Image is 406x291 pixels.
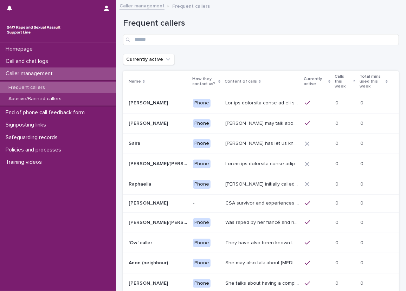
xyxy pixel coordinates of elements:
[335,199,340,206] p: 0
[193,119,211,128] div: Phone
[192,75,217,88] p: How they contact us?
[335,259,340,266] p: 0
[360,160,365,167] p: 0
[360,139,365,147] p: 0
[225,259,301,266] p: She may also talk about child sexual abuse and about currently being physically disabled. She has...
[129,259,169,266] p: Anon (neighbour)
[3,122,52,128] p: Signposting links
[123,154,399,174] tr: [PERSON_NAME]/[PERSON_NAME][PERSON_NAME]/[PERSON_NAME] PhoneLorem ips dolorsita conse adipisci el...
[6,23,62,37] img: rhQMoQhaT3yELyF149Cw
[172,2,210,9] p: Frequent callers
[123,134,399,154] tr: SairaSaira Phone[PERSON_NAME] has let us know that she experienced CSA as a teenager: her brother...
[123,18,399,28] h1: Frequent callers
[129,119,169,127] p: [PERSON_NAME]
[123,212,399,233] tr: [PERSON_NAME]/[PERSON_NAME]/Mille/Poppy/[PERSON_NAME] ('HOLD ME' HOLD MY HAND)[PERSON_NAME]/[PERS...
[193,218,211,227] div: Phone
[120,1,165,9] a: Caller management
[360,239,365,246] p: 0
[360,180,365,187] p: 0
[360,73,384,91] p: Total mins used this week
[335,139,340,147] p: 0
[129,180,153,187] p: Raphaella
[225,139,301,147] p: Saira has let us know that she experienced CSA as a teenager: her brother’s friend molested her (...
[3,134,63,141] p: Safeguarding records
[193,239,211,247] div: Phone
[360,218,365,226] p: 0
[335,99,340,106] p: 0
[3,159,47,166] p: Training videos
[360,119,365,127] p: 0
[3,109,90,116] p: End of phone call feedback form
[123,93,399,113] tr: [PERSON_NAME][PERSON_NAME] PhoneLor ips dolorsita conse ad eli seddoeius temp in utlab etd ma ali...
[193,200,220,206] p: -
[129,139,142,147] p: Saira
[360,199,365,206] p: 0
[360,259,365,266] p: 0
[304,75,327,88] p: Currently active
[129,218,189,226] p: Jess/Saskia/Mille/Poppy/Eve ('HOLD ME' HOLD MY HAND)
[335,239,340,246] p: 0
[360,99,365,106] p: 0
[225,99,301,106] p: She has described abuse in her childhood from an uncle and an older sister. The abuse from her un...
[123,34,399,45] input: Search
[193,139,211,148] div: Phone
[335,119,340,127] p: 0
[129,78,141,85] p: Name
[335,160,340,167] p: 0
[193,160,211,168] div: Phone
[335,180,340,187] p: 0
[225,160,301,167] p: Jamie has described being sexually abused by both parents. Jamie was put into care when young (5/...
[129,99,169,106] p: [PERSON_NAME]
[3,85,51,91] p: Frequent callers
[193,99,211,108] div: Phone
[123,194,399,212] tr: [PERSON_NAME][PERSON_NAME] -CSA survivor and experiences of sexual violence in her teens. Long hi...
[129,239,154,246] p: 'Ow' caller
[123,233,399,253] tr: 'Ow' caller'Ow' caller PhoneThey have also been known to interact and respond to questions throug...
[129,160,189,167] p: [PERSON_NAME]/[PERSON_NAME]
[123,54,175,65] button: Currently active
[335,73,352,91] p: Calls this week
[193,259,211,267] div: Phone
[193,180,211,189] div: Phone
[123,253,399,273] tr: Anon (neighbour)Anon (neighbour) PhoneShe may also talk about [MEDICAL_DATA] and about currently ...
[225,279,301,286] p: She talks about having a complaint ongoing with the police, and may mention that she has diagnose...
[3,70,58,77] p: Caller management
[360,279,365,286] p: 0
[193,279,211,288] div: Phone
[225,199,301,206] p: CSA survivor and experiences of sexual violence in her teens. Long history of abuse. Went to ther...
[225,218,301,226] p: Was raped by her fiancé and he penetrated her with a knife, she called an ambulance and was taken...
[123,174,399,194] tr: RaphaellaRaphaella Phone[PERSON_NAME] initially called the helpline because she believed that she...
[225,78,257,85] p: Content of calls
[335,218,340,226] p: 0
[3,147,67,153] p: Policies and processes
[3,58,54,65] p: Call and chat logs
[225,180,301,187] p: Raphaella initially called the helpline because she believed that she was abusing her mum by ‘pul...
[225,119,301,127] p: Frances may talk about other matters including her care, and her unhappiness with the care she re...
[3,46,38,52] p: Homepage
[129,199,169,206] p: [PERSON_NAME]
[3,96,67,102] p: Abusive/Banned callers
[129,279,169,286] p: [PERSON_NAME]
[335,279,340,286] p: 0
[225,239,301,246] p: They have also been known to interact and respond to questions throughout their flashback. There ...
[123,113,399,134] tr: [PERSON_NAME][PERSON_NAME] Phone[PERSON_NAME] may talk about other matters including her care, an...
